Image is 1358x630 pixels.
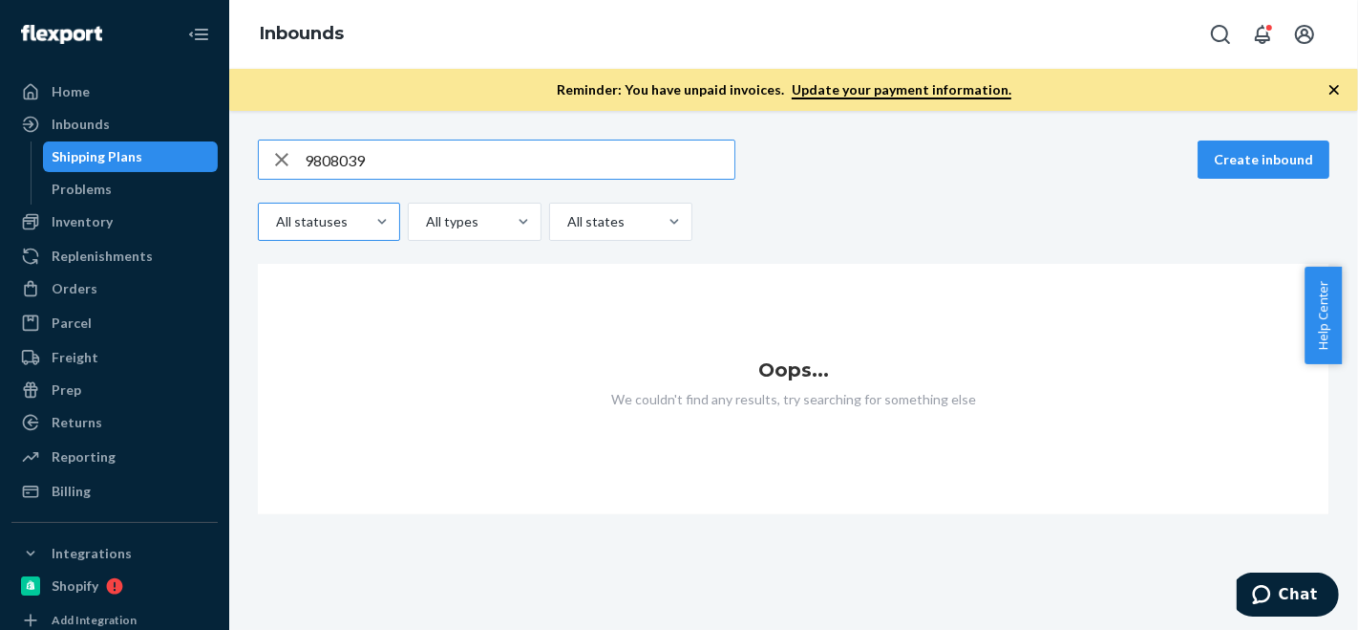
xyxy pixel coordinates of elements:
p: We couldn't find any results, try searching for something else [258,390,1329,409]
input: All statuses [274,212,276,231]
button: Create inbound [1198,141,1329,179]
a: Orders [11,273,218,304]
div: Returns [52,413,102,432]
a: Billing [11,476,218,507]
a: Prep [11,375,218,405]
iframe: Opens a widget where you can chat to one of our agents [1237,573,1339,620]
div: Problems [53,180,113,199]
a: Inventory [11,206,218,237]
div: Replenishments [52,247,153,266]
a: Freight [11,342,218,373]
ol: breadcrumbs [244,7,359,62]
button: Close Navigation [180,15,218,54]
h1: Oops... [258,359,1329,380]
a: Shipping Plans [43,141,219,172]
a: Shopify [11,571,218,601]
a: Home [11,76,218,107]
button: Integrations [11,538,218,569]
a: Returns [11,407,218,438]
button: Help Center [1305,267,1342,364]
a: Inbounds [260,23,344,44]
button: Open notifications [1243,15,1282,54]
input: All types [424,212,426,231]
div: Inventory [52,212,113,231]
div: Shopify [52,576,98,596]
a: Parcel [11,308,218,338]
div: Reporting [52,447,116,467]
div: Integrations [52,544,132,563]
div: Shipping Plans [53,147,143,166]
div: Add Integration [52,612,137,628]
div: Billing [52,482,91,501]
div: Freight [52,348,98,367]
img: Flexport logo [21,25,102,44]
div: Inbounds [52,115,110,134]
p: Reminder: You have unpaid invoices. [557,80,1011,99]
a: Reporting [11,442,218,472]
a: Problems [43,174,219,205]
button: Open account menu [1285,15,1324,54]
input: All states [565,212,567,231]
div: Parcel [52,314,92,333]
a: Inbounds [11,109,218,140]
div: Home [52,82,90,101]
button: Open Search Box [1201,15,1240,54]
div: Orders [52,279,97,298]
a: Update your payment information. [792,81,1011,99]
input: Search inbounds by name, destination, msku... [305,141,734,179]
a: Replenishments [11,241,218,272]
div: Prep [52,380,81,400]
